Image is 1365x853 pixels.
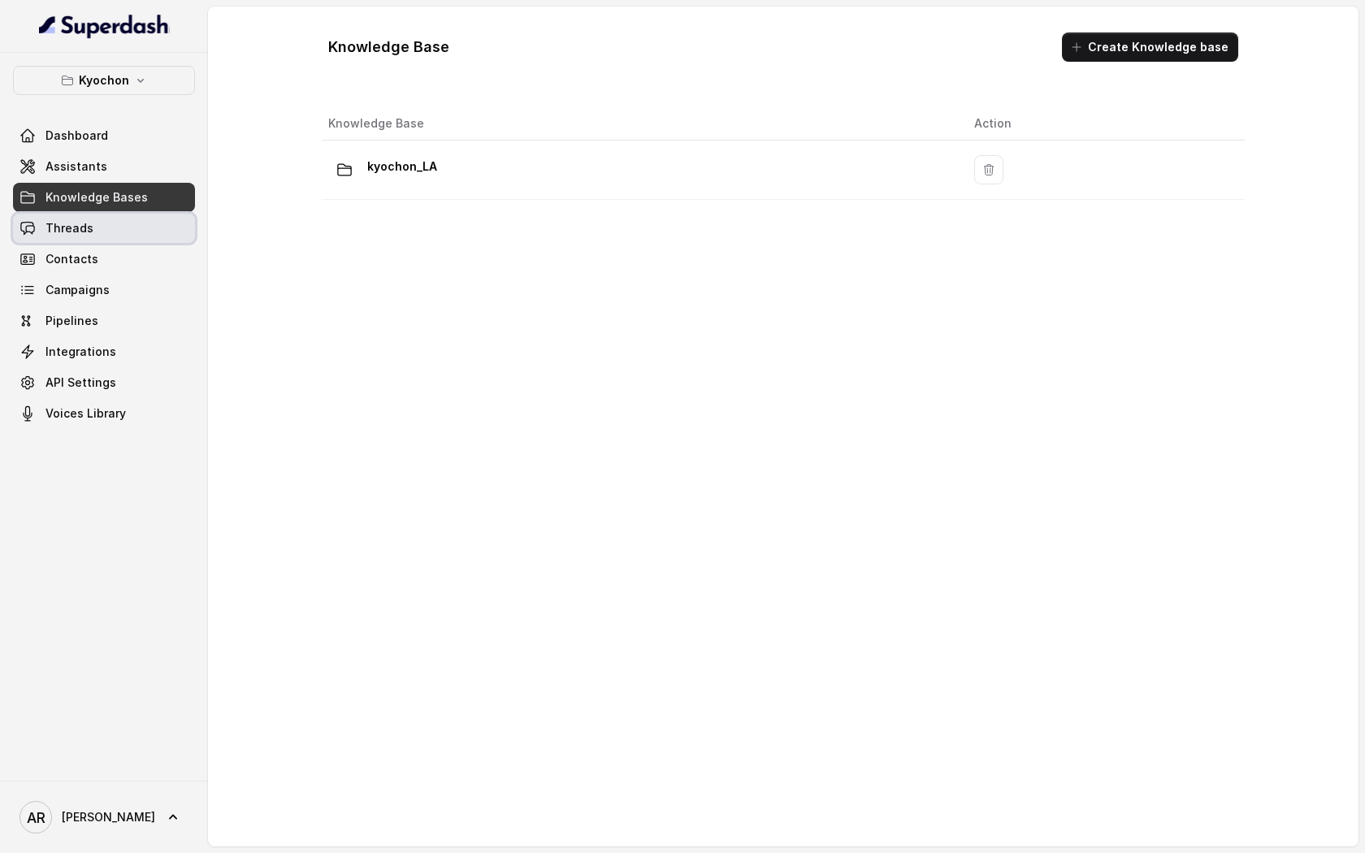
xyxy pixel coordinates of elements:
a: Assistants [13,152,195,181]
span: Pipelines [45,313,98,329]
img: light.svg [39,13,170,39]
span: [PERSON_NAME] [62,809,155,825]
a: Voices Library [13,399,195,428]
h1: Knowledge Base [328,34,449,60]
a: Campaigns [13,275,195,305]
a: [PERSON_NAME] [13,795,195,840]
a: Knowledge Bases [13,183,195,212]
a: Threads [13,214,195,243]
button: Create Knowledge base [1062,32,1238,62]
a: Contacts [13,245,195,274]
a: Pipelines [13,306,195,336]
span: Assistants [45,158,107,175]
th: Knowledge Base [322,107,961,141]
span: Threads [45,220,93,236]
span: Dashboard [45,128,108,144]
span: Voices Library [45,405,126,422]
th: Action [961,107,1245,141]
span: Knowledge Bases [45,189,148,206]
a: Integrations [13,337,195,366]
button: Kyochon [13,66,195,95]
span: Campaigns [45,282,110,298]
text: AR [27,809,45,826]
a: API Settings [13,368,195,397]
p: kyochon_LA [367,154,437,180]
span: Contacts [45,251,98,267]
a: Dashboard [13,121,195,150]
span: Integrations [45,344,116,360]
p: Kyochon [79,71,129,90]
span: API Settings [45,375,116,391]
